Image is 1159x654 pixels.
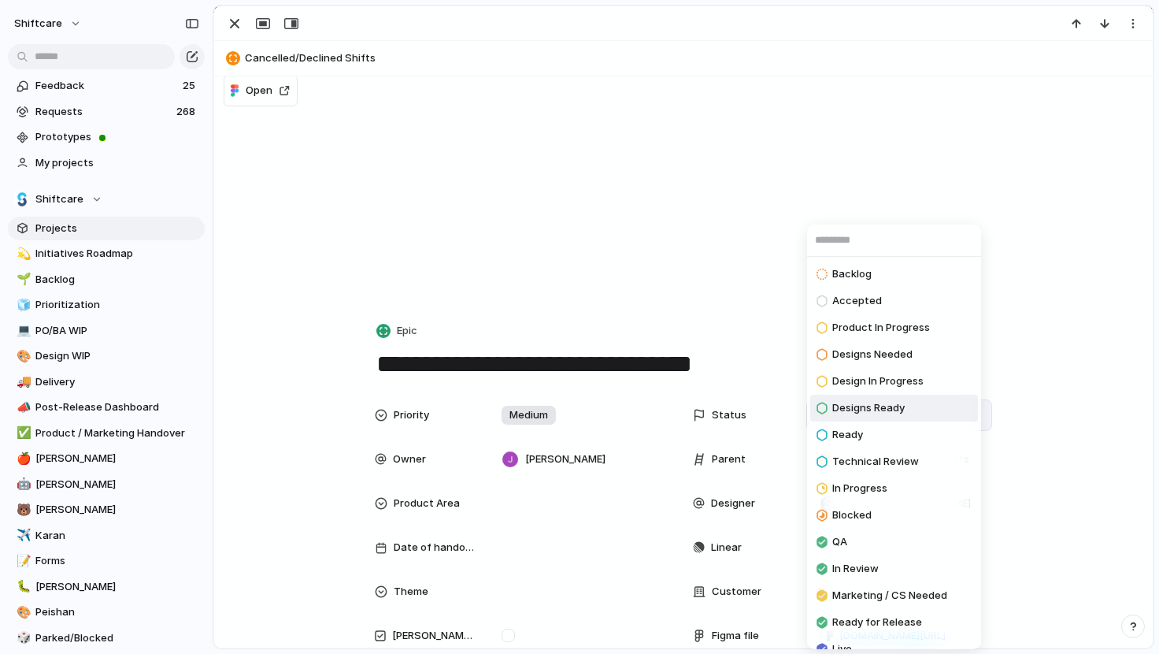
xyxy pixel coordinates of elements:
[832,481,887,496] span: In Progress
[832,454,919,470] span: Technical Review
[832,293,882,309] span: Accepted
[832,588,947,604] span: Marketing / CS Needed
[832,347,913,362] span: Designs Needed
[832,400,905,416] span: Designs Ready
[832,373,924,389] span: Design In Progress
[832,507,872,523] span: Blocked
[832,266,872,282] span: Backlog
[832,561,879,577] span: In Review
[832,320,930,336] span: Product In Progress
[832,615,922,630] span: Ready for Release
[832,427,863,443] span: Ready
[832,534,847,550] span: QA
